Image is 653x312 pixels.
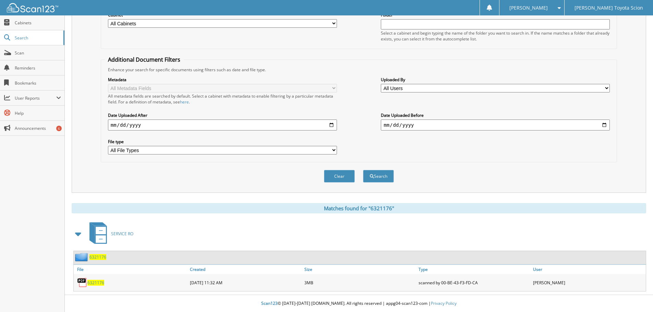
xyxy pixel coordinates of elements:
img: folder2.png [75,253,89,261]
img: scan123-logo-white.svg [7,3,58,12]
a: Privacy Policy [431,300,457,306]
a: File [74,265,188,274]
legend: Additional Document Filters [105,56,184,63]
div: 3MB [303,276,417,289]
span: Cabinets [15,20,61,26]
span: Scan123 [261,300,278,306]
a: here [180,99,189,105]
div: [PERSON_NAME] [531,276,646,289]
span: Scan [15,50,61,56]
input: start [108,120,337,130]
div: [DATE] 11:32 AM [188,276,303,289]
label: Date Uploaded Before [381,112,610,118]
a: 6321176 [87,280,104,286]
span: Bookmarks [15,80,61,86]
span: Reminders [15,65,61,71]
div: All metadata fields are searched by default. Select a cabinet with metadata to enable filtering b... [108,93,337,105]
div: Enhance your search for specific documents using filters such as date and file type. [105,67,613,73]
button: Clear [324,170,355,183]
div: Matches found for "6321176" [72,203,646,213]
label: Metadata [108,77,337,83]
a: 6321176 [89,254,106,260]
span: Help [15,110,61,116]
div: scanned by 00-BE-43-F3-FD-CA [417,276,531,289]
span: Search [15,35,60,41]
span: SERVICE RO [111,231,133,237]
div: Select a cabinet and begin typing the name of the folder you want to search in. If the name match... [381,30,610,42]
label: File type [108,139,337,145]
span: [PERSON_NAME] Toyota Scion [575,6,643,10]
span: User Reports [15,95,56,101]
span: [PERSON_NAME] [509,6,548,10]
a: Created [188,265,303,274]
input: end [381,120,610,130]
img: PDF.png [77,277,87,288]
iframe: Chat Widget [619,279,653,312]
a: User [531,265,646,274]
div: 6 [56,126,62,131]
button: Search [363,170,394,183]
label: Uploaded By [381,77,610,83]
div: © [DATE]-[DATE] [DOMAIN_NAME]. All rights reserved | appg04-scan123-com | [65,295,653,312]
span: Announcements [15,125,61,131]
label: Date Uploaded After [108,112,337,118]
a: SERVICE RO [85,220,133,247]
a: Type [417,265,531,274]
a: Size [303,265,417,274]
